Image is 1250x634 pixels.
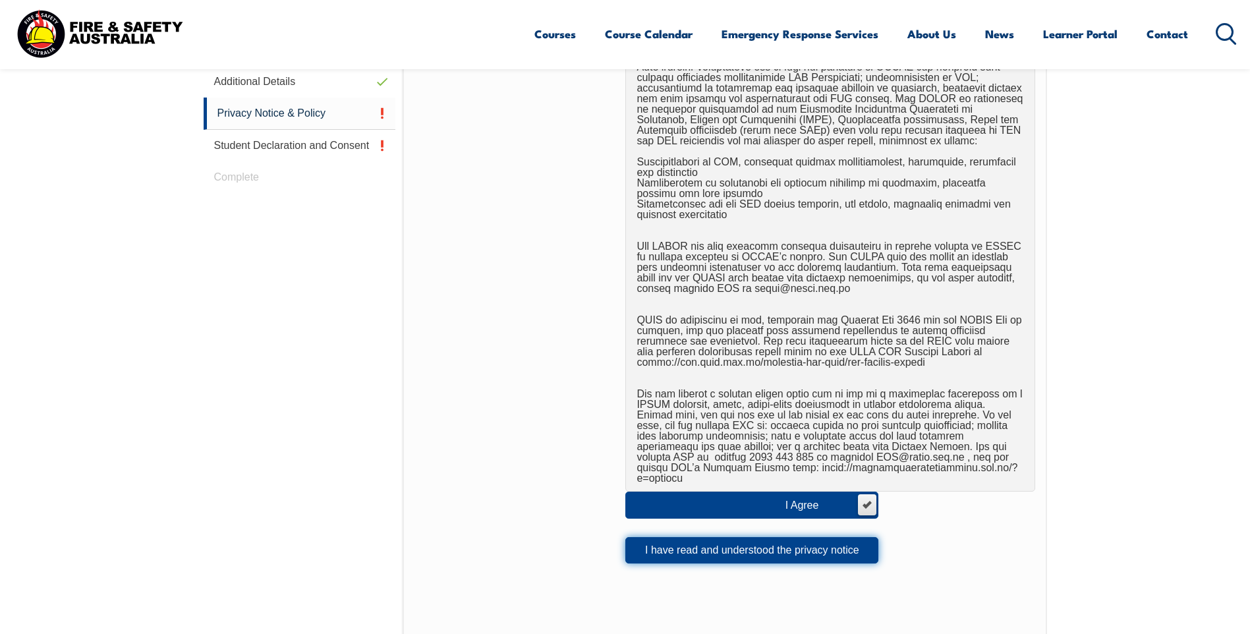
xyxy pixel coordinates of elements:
[722,16,878,51] a: Emergency Response Services
[534,16,576,51] a: Courses
[785,500,845,511] div: I Agree
[1043,16,1118,51] a: Learner Portal
[605,16,693,51] a: Course Calendar
[1147,16,1188,51] a: Contact
[907,16,956,51] a: About Us
[204,66,396,98] a: Additional Details
[985,16,1014,51] a: News
[625,537,878,563] button: I have read and understood the privacy notice
[204,130,396,161] a: Student Declaration and Consent
[204,98,396,130] a: Privacy Notice & Policy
